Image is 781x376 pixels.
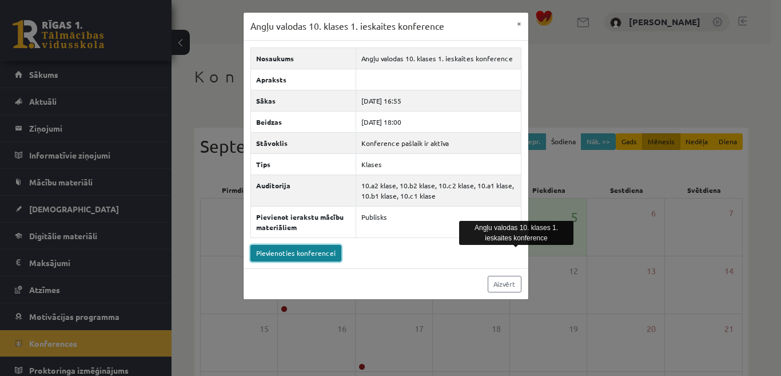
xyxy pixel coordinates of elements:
[488,276,521,292] a: Aizvērt
[356,175,521,206] td: 10.a2 klase, 10.b2 klase, 10.c2 klase, 10.a1 klase, 10.b1 klase, 10.c1 klase
[250,132,356,153] th: Stāvoklis
[250,175,356,206] th: Auditorija
[356,206,521,238] td: Publisks
[356,153,521,175] td: Klases
[250,90,356,111] th: Sākas
[356,132,521,153] td: Konference pašlaik ir aktīva
[250,206,356,238] th: Pievienot ierakstu mācību materiāliem
[250,245,341,262] a: Pievienoties konferencei
[250,153,356,175] th: Tips
[250,19,444,33] h3: Angļu valodas 10. klases 1. ieskaites konference
[356,90,521,111] td: [DATE] 16:55
[459,221,573,245] div: Angļu valodas 10. klases 1. ieskaites konference
[250,48,356,69] th: Nosaukums
[250,69,356,90] th: Apraksts
[356,48,521,69] td: Angļu valodas 10. klases 1. ieskaites konference
[250,111,356,132] th: Beidzas
[510,13,528,34] button: ×
[356,111,521,132] td: [DATE] 18:00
